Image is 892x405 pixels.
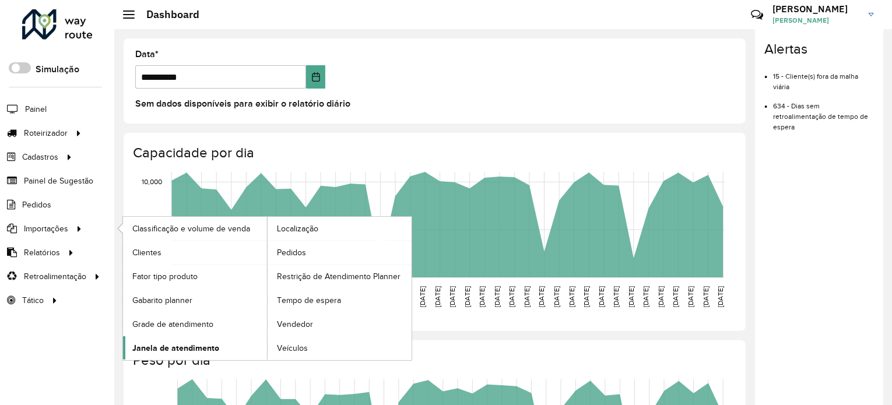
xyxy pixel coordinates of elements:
[772,3,860,15] h3: [PERSON_NAME]
[132,223,250,235] span: Classificação e volume de venda
[123,336,267,360] a: Janela de atendimento
[22,199,51,211] span: Pedidos
[772,15,860,26] span: [PERSON_NAME]
[306,65,326,89] button: Choose Date
[133,145,734,161] h4: Capacidade por dia
[135,8,199,21] h2: Dashboard
[268,217,412,240] a: Localização
[553,286,560,307] text: [DATE]
[25,103,47,115] span: Painel
[268,241,412,264] a: Pedidos
[123,265,267,288] a: Fator tipo produto
[277,270,401,283] span: Restrição de Atendimento Planner
[24,223,68,235] span: Importações
[132,294,192,307] span: Gabarito planner
[132,270,198,283] span: Fator tipo produto
[36,62,79,76] label: Simulação
[24,246,60,259] span: Relatórios
[132,318,213,330] span: Grade de atendimento
[627,286,635,307] text: [DATE]
[123,241,267,264] a: Clientes
[478,286,486,307] text: [DATE]
[657,286,665,307] text: [DATE]
[434,286,441,307] text: [DATE]
[568,286,575,307] text: [DATE]
[132,246,161,259] span: Clientes
[268,265,412,288] a: Restrição de Atendimento Planner
[24,127,68,139] span: Roteirizador
[123,312,267,336] a: Grade de atendimento
[268,312,412,336] a: Vendedor
[277,318,313,330] span: Vendedor
[717,286,724,307] text: [DATE]
[508,286,516,307] text: [DATE]
[582,286,590,307] text: [DATE]
[135,97,350,111] label: Sem dados disponíveis para exibir o relatório diário
[523,286,531,307] text: [DATE]
[764,41,874,58] h4: Alertas
[22,151,58,163] span: Cadastros
[493,286,501,307] text: [DATE]
[142,178,162,185] text: 10,000
[277,294,341,307] span: Tempo de espera
[277,342,308,354] span: Veículos
[133,352,734,369] h4: Peso por dia
[773,62,874,92] li: 15 - Cliente(s) fora da malha viária
[123,288,267,312] a: Gabarito planner
[672,286,680,307] text: [DATE]
[268,336,412,360] a: Veículos
[538,286,546,307] text: [DATE]
[123,217,267,240] a: Classificação e volume de venda
[277,246,306,259] span: Pedidos
[268,288,412,312] a: Tempo de espera
[135,47,159,61] label: Data
[612,286,620,307] text: [DATE]
[463,286,471,307] text: [DATE]
[22,294,44,307] span: Tático
[419,286,426,307] text: [DATE]
[448,286,456,307] text: [DATE]
[773,92,874,132] li: 634 - Dias sem retroalimentação de tempo de espera
[687,286,694,307] text: [DATE]
[744,2,770,27] a: Contato Rápido
[24,175,93,187] span: Painel de Sugestão
[702,286,710,307] text: [DATE]
[277,223,318,235] span: Localização
[598,286,605,307] text: [DATE]
[642,286,650,307] text: [DATE]
[132,342,219,354] span: Janela de atendimento
[24,270,86,283] span: Retroalimentação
